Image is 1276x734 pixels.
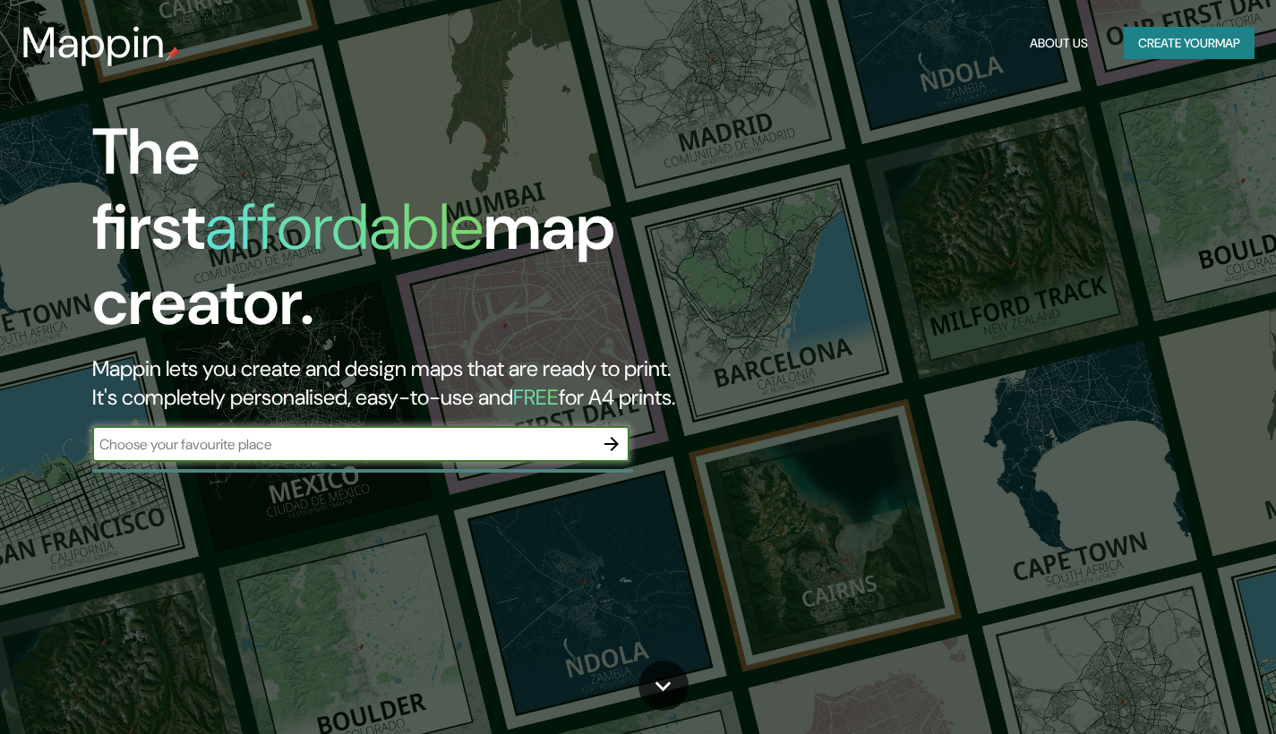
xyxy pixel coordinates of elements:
[92,434,594,455] input: Choose your favourite place
[21,18,166,68] h3: Mappin
[205,185,484,269] h1: affordable
[166,47,180,61] img: mappin-pin
[1124,27,1255,60] button: Create yourmap
[92,115,731,354] h1: The first map creator.
[513,383,559,411] h5: FREE
[1023,27,1095,60] button: About Us
[92,354,731,412] h2: Mappin lets you create and design maps that are ready to print. It's completely personalised, eas...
